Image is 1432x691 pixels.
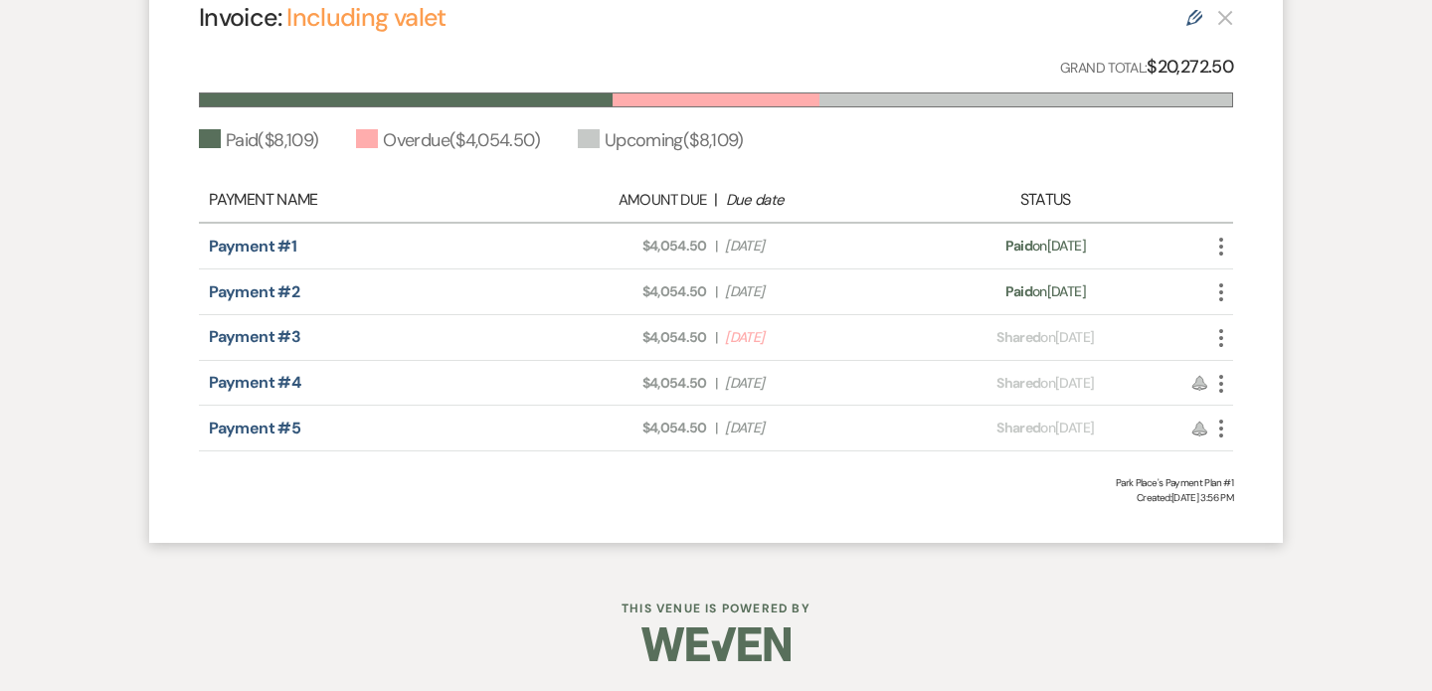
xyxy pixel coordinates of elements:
span: | [715,327,717,348]
span: $4,054.50 [524,327,707,348]
div: on [DATE] [919,281,1172,302]
span: $4,054.50 [524,236,707,257]
div: on [DATE] [919,418,1172,438]
strong: $20,272.50 [1147,55,1233,79]
div: on [DATE] [919,327,1172,348]
span: | [715,418,717,438]
div: Amount Due [523,189,706,212]
div: | [513,188,919,212]
div: Paid ( $8,109 ) [199,127,318,154]
div: on [DATE] [919,373,1172,394]
a: Payment #3 [209,326,300,347]
a: Including valet [286,1,446,34]
span: Shared [996,328,1040,346]
img: Weven Logo [641,609,791,679]
div: Payment Name [209,188,513,212]
span: Shared [996,374,1040,392]
span: [DATE] [725,281,908,302]
div: Status [919,188,1172,212]
span: Paid [1005,282,1032,300]
div: on [DATE] [919,236,1172,257]
a: Payment #1 [209,236,296,257]
span: Shared [996,419,1040,436]
span: Paid [1005,237,1032,255]
button: This payment plan cannot be deleted because it contains links that have been paid through Weven’s... [1217,9,1233,26]
p: Grand Total: [1060,53,1233,82]
span: [DATE] [725,327,908,348]
div: Park Place's Payment Plan #1 [199,475,1233,490]
span: Created: [DATE] 3:56 PM [199,490,1233,505]
div: Due date [726,189,909,212]
span: | [715,373,717,394]
span: [DATE] [725,418,908,438]
span: [DATE] [725,236,908,257]
a: Payment #4 [209,372,300,393]
div: Upcoming ( $8,109 ) [578,127,744,154]
span: [DATE] [725,373,908,394]
div: Overdue ( $4,054.50 ) [356,127,540,154]
span: $4,054.50 [524,418,707,438]
span: | [715,236,717,257]
span: | [715,281,717,302]
span: $4,054.50 [524,281,707,302]
a: Payment #5 [209,418,300,438]
span: $4,054.50 [524,373,707,394]
a: Payment #2 [209,281,299,302]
